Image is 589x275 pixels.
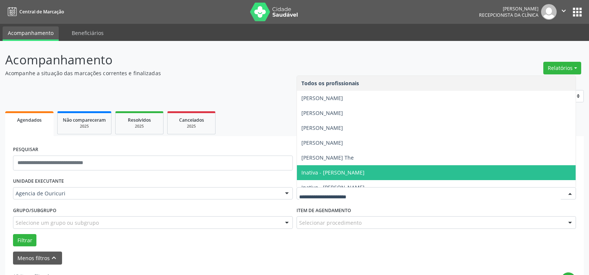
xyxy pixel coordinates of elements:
span: Inativa - [PERSON_NAME] [301,169,365,176]
button: Menos filtroskeyboard_arrow_up [13,252,62,265]
span: Selecione um grupo ou subgrupo [16,219,99,227]
span: [PERSON_NAME] [301,95,343,102]
span: Agendados [17,117,42,123]
button: apps [571,6,584,19]
span: Cancelados [179,117,204,123]
span: Inativo - [PERSON_NAME] [301,184,365,191]
label: UNIDADE EXECUTANTE [13,176,64,187]
button: Filtrar [13,234,36,247]
label: Grupo/Subgrupo [13,205,56,216]
span: Recepcionista da clínica [479,12,538,18]
span: Não compareceram [63,117,106,123]
span: Agencia de Ouricuri [16,190,278,197]
span: Resolvidos [128,117,151,123]
span: [PERSON_NAME] [301,109,343,116]
span: [PERSON_NAME] [301,139,343,146]
div: 2025 [173,124,210,129]
span: Todos os profissionais [301,80,359,87]
a: Central de Marcação [5,6,64,18]
span: [PERSON_NAME] [301,124,343,131]
i: keyboard_arrow_up [50,254,58,262]
label: PESQUISAR [13,144,38,156]
p: Acompanhamento [5,51,410,69]
div: 2025 [121,124,158,129]
button:  [557,4,571,20]
i:  [560,7,568,15]
span: Selecionar procedimento [299,219,362,227]
span: Central de Marcação [19,9,64,15]
label: Item de agendamento [297,205,351,216]
div: 2025 [63,124,106,129]
a: Acompanhamento [3,26,59,41]
span: [PERSON_NAME] The [301,154,354,161]
img: img [541,4,557,20]
p: Acompanhe a situação das marcações correntes e finalizadas [5,69,410,77]
div: [PERSON_NAME] [479,6,538,12]
button: Relatórios [543,62,581,74]
a: Beneficiários [67,26,109,39]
